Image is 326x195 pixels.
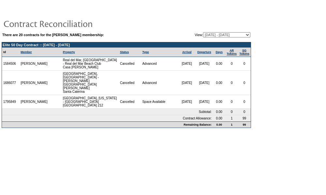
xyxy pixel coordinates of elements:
td: 0 [238,57,251,71]
td: 1 [225,115,238,121]
td: [PERSON_NAME] [19,71,49,95]
td: Advanced [141,71,178,95]
img: pgTtlContractReconciliation.gif [3,17,134,30]
td: 0 [238,109,251,115]
td: [GEOGRAPHIC_DATA], [GEOGRAPHIC_DATA] - [PERSON_NAME][GEOGRAPHIC_DATA][PERSON_NAME] Santa Caterina [62,71,119,95]
td: 0 [238,95,251,109]
td: 0.00 [213,121,225,128]
b: There are 20 contracts for the [PERSON_NAME] membership: [2,33,104,37]
td: 0.00 [213,95,225,109]
td: 0.00 [213,71,225,95]
td: Subtotal: [2,109,213,115]
a: Status [120,50,129,54]
td: [DATE] [178,95,195,109]
td: Advanced [141,57,178,71]
td: [DATE] [178,57,195,71]
td: Remaining Balance: [2,121,213,128]
td: Id [2,48,19,57]
td: Contract Allowance: [2,115,213,121]
td: Real del Mar, [GEOGRAPHIC_DATA] - Real del Mar Beach Club Casa [PERSON_NAME] [62,57,119,71]
td: 0 [225,109,238,115]
td: 1686077 [2,71,19,95]
td: 99 [238,121,251,128]
a: ARTokens [227,49,237,55]
td: 0 [225,95,238,109]
td: 0 [238,71,251,95]
a: Departure [197,50,211,54]
a: SGTokens [239,49,249,55]
td: [PERSON_NAME] [19,95,49,109]
td: 0.00 [213,109,225,115]
td: Cancelled [119,57,141,71]
td: Elite 50 Day Contract :: [DATE] - [DATE] [2,42,251,48]
td: Space Available [141,95,178,109]
td: 0 [225,57,238,71]
td: [DATE] [178,71,195,95]
td: [PERSON_NAME] [19,57,49,71]
a: Arrival [182,50,192,54]
td: [DATE] [196,71,213,95]
a: Member [21,50,32,54]
td: 0.00 [213,57,225,71]
a: Days [215,50,223,54]
td: View: [163,32,250,37]
td: 1795849 [2,95,19,109]
a: Type [142,50,149,54]
td: 0.00 [213,115,225,121]
a: Property [63,50,75,54]
td: 1 [225,121,238,128]
td: 99 [238,115,251,121]
td: 1584506 [2,57,19,71]
td: [DATE] [196,57,213,71]
td: [DATE] [196,95,213,109]
td: Cancelled [119,95,141,109]
td: 0 [225,71,238,95]
td: Cancelled [119,71,141,95]
td: [GEOGRAPHIC_DATA], [US_STATE] - [GEOGRAPHIC_DATA] [GEOGRAPHIC_DATA] 212 [62,95,119,109]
